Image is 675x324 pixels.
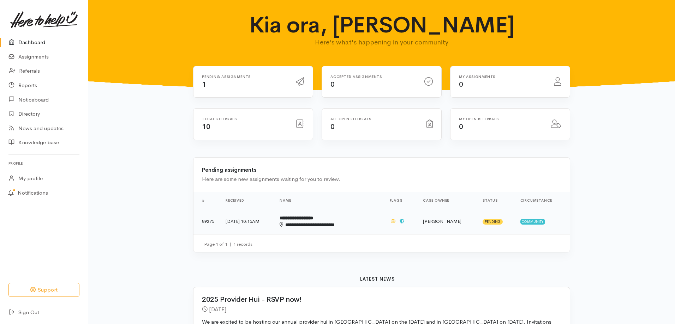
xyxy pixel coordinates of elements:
[330,80,335,89] span: 0
[220,209,274,234] td: [DATE] 10:15AM
[204,241,252,247] small: Page 1 of 1 1 records
[330,75,416,79] h6: Accepted assignments
[244,13,520,37] h1: Kia ora, [PERSON_NAME]
[330,117,418,121] h6: All open referrals
[384,192,418,209] th: Flags
[202,166,256,173] b: Pending assignments
[515,192,570,209] th: Circumstance
[477,192,514,209] th: Status
[459,75,545,79] h6: My assignments
[483,219,503,225] span: Pending
[220,192,274,209] th: Received
[330,122,335,131] span: 0
[202,296,553,304] h2: 2025 Provider Hui - RSVP now!
[193,209,220,234] td: 89275
[8,159,79,168] h6: Profile
[202,175,561,183] div: Here are some new assignments waiting for you to review.
[202,117,287,121] h6: Total referrals
[202,122,210,131] span: 10
[459,122,463,131] span: 0
[274,192,384,209] th: Name
[459,80,463,89] span: 0
[202,80,206,89] span: 1
[8,283,79,297] button: Support
[520,219,545,225] span: Community
[209,306,226,313] time: [DATE]
[360,276,395,282] b: Latest news
[459,117,542,121] h6: My open referrals
[229,241,231,247] span: |
[417,209,477,234] td: [PERSON_NAME]
[417,192,477,209] th: Case Owner
[193,192,220,209] th: #
[244,37,520,47] p: Here's what's happening in your community
[202,75,287,79] h6: Pending assignments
